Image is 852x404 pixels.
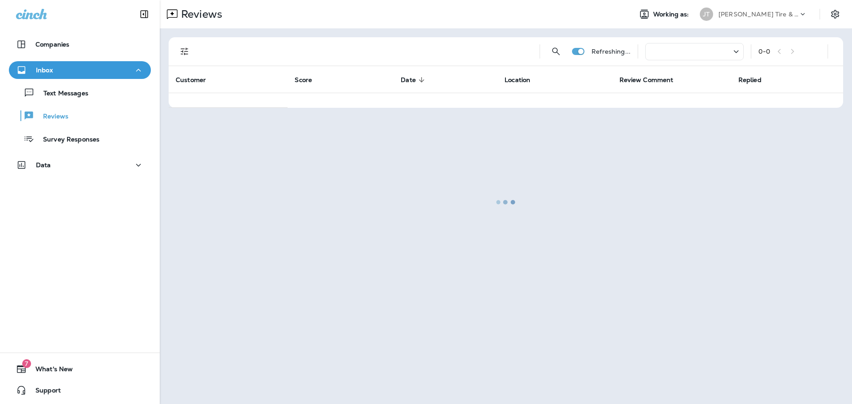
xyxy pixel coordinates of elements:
[9,129,151,148] button: Survey Responses
[9,156,151,174] button: Data
[9,360,151,378] button: 7What's New
[9,83,151,102] button: Text Messages
[35,41,69,48] p: Companies
[34,136,99,144] p: Survey Responses
[9,381,151,399] button: Support
[132,5,157,23] button: Collapse Sidebar
[36,67,53,74] p: Inbox
[34,113,68,121] p: Reviews
[22,359,31,368] span: 7
[27,365,73,376] span: What's New
[9,61,151,79] button: Inbox
[27,387,61,397] span: Support
[36,161,51,169] p: Data
[35,90,88,98] p: Text Messages
[9,35,151,53] button: Companies
[9,106,151,125] button: Reviews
